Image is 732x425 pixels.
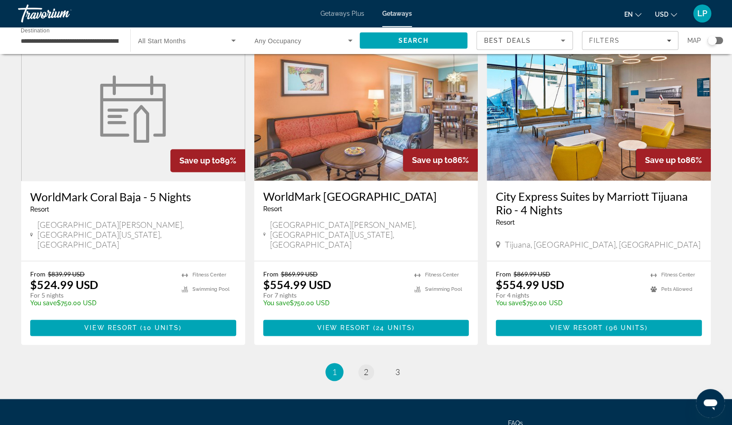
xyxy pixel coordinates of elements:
[403,149,478,172] div: 86%
[263,278,331,291] p: $554.99 USD
[138,37,186,45] span: All Start Months
[412,155,453,165] span: Save up to
[263,190,469,203] a: WorldMark [GEOGRAPHIC_DATA]
[364,367,368,377] span: 2
[21,363,711,381] nav: Pagination
[697,9,707,18] span: LP
[496,320,702,336] button: View Resort(96 units)
[696,389,725,418] iframe: Button to launch messaging window
[95,75,171,143] img: WorldMark Coral Baja - 5 Nights
[661,272,695,278] span: Fitness Center
[263,320,469,336] button: View Resort(24 units)
[582,31,678,50] button: Filters
[30,291,173,299] p: For 5 nights
[317,324,371,331] span: View Resort
[624,8,641,21] button: Change language
[624,11,633,18] span: en
[84,324,137,331] span: View Resort
[270,220,469,249] span: [GEOGRAPHIC_DATA][PERSON_NAME], [GEOGRAPHIC_DATA][US_STATE], [GEOGRAPHIC_DATA]
[425,272,459,278] span: Fitness Center
[496,219,515,226] span: Resort
[255,37,302,45] span: Any Occupancy
[505,240,700,249] span: Tijuana, [GEOGRAPHIC_DATA], [GEOGRAPHIC_DATA]
[496,299,641,307] p: $750.00 USD
[281,270,318,278] span: $869.99 USD
[263,205,282,212] span: Resort
[170,149,245,172] div: 89%
[371,324,415,331] span: ( )
[192,272,226,278] span: Fitness Center
[661,286,692,292] span: Pets Allowed
[21,36,119,46] input: Select destination
[18,2,108,25] a: Travorium
[608,324,645,331] span: 96 units
[37,220,236,249] span: [GEOGRAPHIC_DATA][PERSON_NAME], [GEOGRAPHIC_DATA][US_STATE], [GEOGRAPHIC_DATA]
[513,270,550,278] span: $869.99 USD
[263,299,290,307] span: You save
[179,156,220,165] span: Save up to
[263,291,406,299] p: For 7 nights
[143,324,179,331] span: 10 units
[645,155,686,165] span: Save up to
[484,35,565,46] mat-select: Sort by
[263,270,279,278] span: From
[263,299,406,307] p: $750.00 USD
[398,37,429,44] span: Search
[320,10,364,17] a: Getaways Plus
[550,324,603,331] span: View Resort
[655,8,677,21] button: Change currency
[425,286,462,292] span: Swimming Pool
[21,27,50,33] span: Destination
[484,37,531,44] span: Best Deals
[137,324,182,331] span: ( )
[496,270,511,278] span: From
[487,36,711,181] img: City Express Suites by Marriott Tijuana Rio - 4 Nights
[382,10,412,17] a: Getaways
[496,299,522,307] span: You save
[496,291,641,299] p: For 4 nights
[376,324,412,331] span: 24 units
[30,270,46,278] span: From
[48,270,85,278] span: $839.99 USD
[589,37,620,44] span: Filters
[192,286,229,292] span: Swimming Pool
[30,206,49,213] span: Resort
[636,149,711,172] div: 86%
[691,4,714,23] button: User Menu
[30,299,57,307] span: You save
[603,324,648,331] span: ( )
[21,36,245,181] a: WorldMark Coral Baja - 5 Nights
[30,278,98,291] p: $524.99 USD
[496,190,702,217] a: City Express Suites by Marriott Tijuana Rio - 4 Nights
[254,36,478,181] img: WorldMark Coral Baja
[360,32,467,49] button: Search
[332,367,337,377] span: 1
[30,320,236,336] button: View Resort(10 units)
[655,11,668,18] span: USD
[30,190,236,203] a: WorldMark Coral Baja - 5 Nights
[496,278,564,291] p: $554.99 USD
[30,299,173,307] p: $750.00 USD
[687,34,701,47] span: Map
[395,367,400,377] span: 3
